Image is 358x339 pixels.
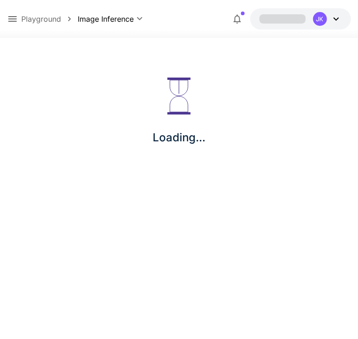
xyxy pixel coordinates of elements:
[153,129,205,146] p: Loading...
[78,13,134,24] span: Image Inference
[21,13,61,24] a: Playground
[21,13,78,24] nav: breadcrumb
[313,12,327,26] div: JK
[250,8,351,30] button: JK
